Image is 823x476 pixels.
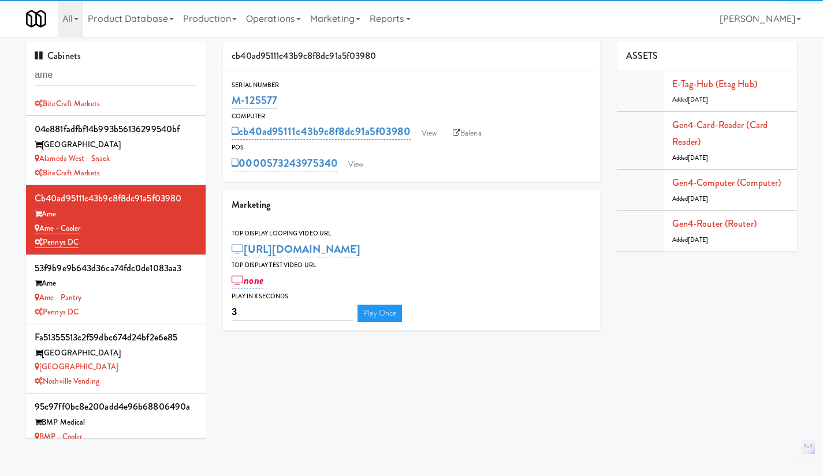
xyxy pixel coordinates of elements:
a: Gen4-router (Router) [672,217,757,230]
div: [GEOGRAPHIC_DATA] [35,138,197,152]
img: Micromart [26,9,46,29]
a: 0000573243975340 [232,155,338,171]
div: cb40ad95111c43b9c8f8dc91a5f03980 [223,42,600,71]
a: [URL][DOMAIN_NAME] [232,241,360,257]
a: Alameda West - Snack [35,153,110,164]
span: Added [672,194,708,203]
div: Serial Number [232,80,591,91]
div: Ame [35,276,197,291]
li: 95c97ff0bc8e200add4e96b68806490aBMP Medical BMP - CoolerUpscale Amenity Solutions [26,393,206,463]
a: M-125577 [232,92,277,108]
a: [GEOGRAPHIC_DATA] [35,361,118,372]
li: cb40ad95111c43b9c8f8dc91a5f03980Ame Ame - CoolerPennys DC [26,185,206,254]
div: [GEOGRAPHIC_DATA] [35,346,197,361]
li: 04e881fadfbf14b993b56136299540bf[GEOGRAPHIC_DATA] Alameda West - SnackBiteCraft Markets [26,116,206,185]
a: Pennys DC [35,237,79,248]
span: Added [672,235,708,244]
div: Computer [232,111,591,122]
span: Marketing [232,198,270,211]
a: Ame - Pantry [35,292,81,303]
div: cb40ad95111c43b9c8f8dc91a5f03980 [35,190,197,207]
a: E-tag-hub (Etag Hub) [672,77,757,91]
span: [DATE] [688,95,708,104]
span: [DATE] [688,235,708,244]
div: POS [232,142,591,153]
a: BiteCraft Markets [35,167,100,178]
a: Gen4-card-reader (Card Reader) [672,118,768,149]
a: BMP - Cooler [35,431,82,442]
a: none [232,272,263,288]
li: 53f9b9e9b643d36ca74fdc0de1083aa3Ame Ame - PantryPennys DC [26,255,206,324]
div: Top Display Looping Video Url [232,228,591,239]
div: fa51355513c2f59dbc674d24bf2e6e85 [35,329,197,346]
span: [DATE] [688,194,708,203]
div: Top Display Test Video Url [232,260,591,271]
a: cb40ad95111c43b9c8f8dc91a5f03980 [232,123,411,140]
div: Play in X seconds [232,291,591,302]
a: BiteCraft Markets [35,98,100,109]
span: [DATE] [688,153,708,162]
div: 04e881fadfbf14b993b56136299540bf [35,121,197,138]
a: View [416,125,442,142]
div: Ame [35,207,197,222]
span: ASSETS [626,49,658,62]
span: Added [672,95,708,104]
a: Noshville Vending [35,376,99,387]
span: Cabinets [35,49,81,62]
div: 95c97ff0bc8e200add4e96b68806490a [35,398,197,415]
input: Search cabinets [35,65,197,86]
span: Added [672,153,708,162]
div: 53f9b9e9b643d36ca74fdc0de1083aa3 [35,260,197,277]
a: View [342,156,369,173]
div: BMP Medical [35,415,197,430]
a: Pennys DC [35,306,79,317]
a: Play Once [357,305,402,322]
a: Alameda West - Drink [35,84,109,95]
a: Gen4-computer (Computer) [672,176,781,189]
a: Balena [447,125,487,142]
a: Ame - Cooler [35,223,80,234]
li: fa51355513c2f59dbc674d24bf2e6e85[GEOGRAPHIC_DATA] [GEOGRAPHIC_DATA]Noshville Vending [26,324,206,393]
